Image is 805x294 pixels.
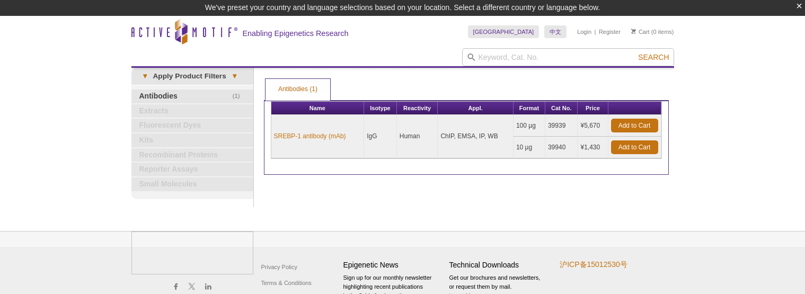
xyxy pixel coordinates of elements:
button: Search [635,52,672,62]
a: 沪ICP备15012530号 [560,260,627,269]
a: Antibodies (1) [266,79,330,100]
a: Cart [631,28,650,35]
td: ¥1,430 [578,137,608,158]
a: Add to Cart [611,140,658,154]
a: SREBP-1 antibody (mAb) [274,131,346,141]
th: Name [271,102,365,115]
th: Reactivity [397,102,438,115]
td: 100 µg [514,115,545,137]
a: ▾Apply Product Filters▾ [131,68,253,85]
th: Price [578,102,608,115]
img: Your Cart [631,29,636,34]
a: Kits [131,133,253,147]
a: Login [577,28,591,35]
h2: Enabling Epigenetics Research [243,29,349,38]
span: (1) [233,90,246,103]
a: Small Molecules [131,177,253,191]
a: [GEOGRAPHIC_DATA] [468,25,539,38]
th: Cat No. [545,102,578,115]
td: ChIP, EMSA, IP, WB [438,115,513,158]
span: ▾ [226,72,243,81]
td: 39940 [545,137,578,158]
li: (0 items) [631,25,674,38]
a: Extracts [131,104,253,118]
span: ▾ [137,72,153,81]
span: Search [638,53,669,61]
h4: Epigenetic News [343,261,444,270]
td: Human [397,115,438,158]
a: (1)Antibodies [131,90,253,103]
th: Appl. [438,102,513,115]
th: Isotype [364,102,397,115]
td: 10 µg [514,137,545,158]
input: Keyword, Cat. No. [462,48,674,66]
a: Privacy Policy [259,259,300,275]
th: Format [514,102,545,115]
a: Reporter Assays [131,163,253,176]
td: 39939 [545,115,578,137]
a: 中文 [544,25,567,38]
a: Add to Cart [611,119,658,132]
a: Terms & Conditions [259,275,314,291]
a: Recombinant Proteins [131,148,253,162]
a: Fluorescent Dyes [131,119,253,132]
td: IgG [364,115,397,158]
td: ¥5,670 [578,115,608,137]
h4: Technical Downloads [449,261,550,270]
img: Active Motif, [131,231,253,274]
li: | [595,25,596,38]
a: Register [599,28,621,35]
